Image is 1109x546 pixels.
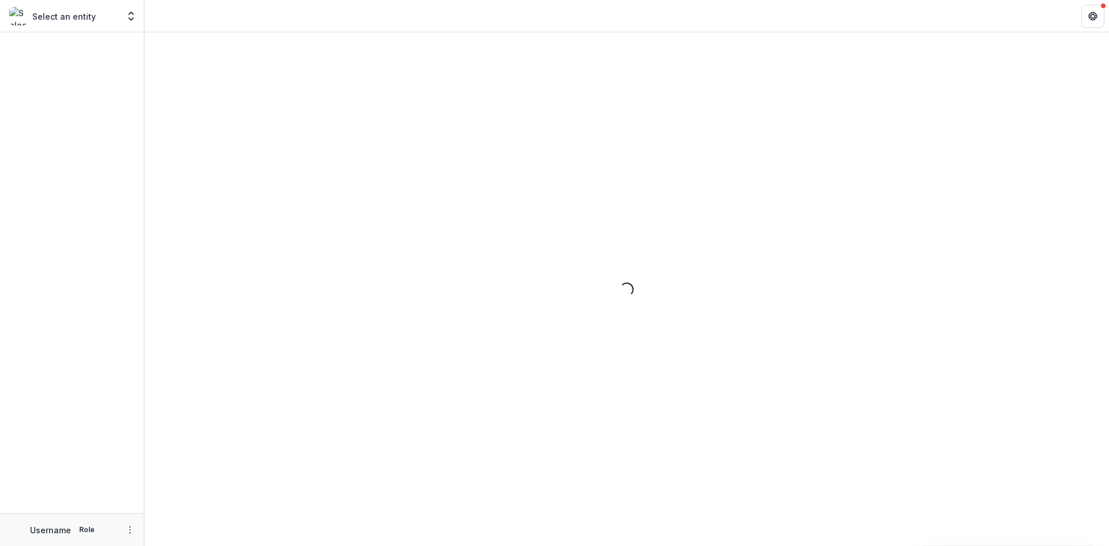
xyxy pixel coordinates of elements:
button: Get Help [1081,5,1104,28]
p: Username [30,524,71,536]
p: Role [76,525,98,535]
button: More [123,523,137,537]
p: Select an entity [32,10,96,23]
button: Open entity switcher [123,5,139,28]
img: Select an entity [9,7,28,25]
